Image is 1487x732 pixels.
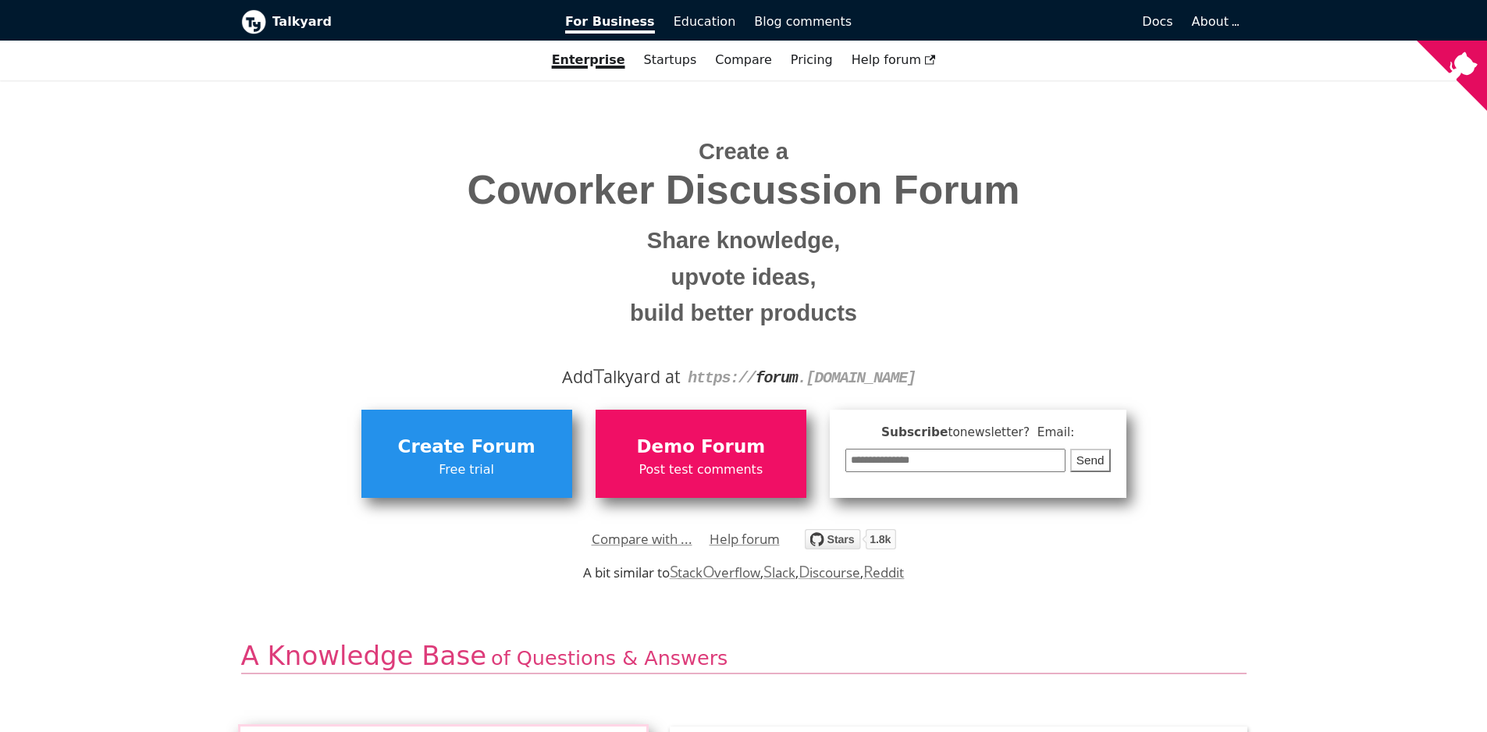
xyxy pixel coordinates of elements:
[603,432,799,462] span: Demo Forum
[674,14,736,29] span: Education
[805,529,896,549] img: talkyard.svg
[948,425,1074,439] span: to newsletter ? Email:
[241,9,266,34] img: Talkyard logo
[664,9,745,35] a: Education
[763,560,772,582] span: S
[715,52,772,67] a: Compare
[596,410,806,497] a: Demo ForumPost test comments
[781,47,842,73] a: Pricing
[842,47,945,73] a: Help forum
[491,646,727,670] span: of Questions & Answers
[253,364,1235,390] div: Add alkyard at
[603,460,799,480] span: Post test comments
[703,560,715,582] span: O
[799,563,860,581] a: Discourse
[241,639,1247,674] h2: A Knowledge Base
[369,460,564,480] span: Free trial
[699,139,788,164] span: Create a
[253,259,1235,296] small: upvote ideas,
[805,531,896,554] a: Star debiki/talkyard on GitHub
[361,410,572,497] a: Create ForumFree trial
[592,528,692,551] a: Compare with ...
[756,369,798,387] strong: forum
[710,528,780,551] a: Help forum
[745,9,861,35] a: Blog comments
[635,47,706,73] a: Startups
[754,14,852,29] span: Blog comments
[799,560,810,582] span: D
[688,369,916,387] code: https:// . [DOMAIN_NAME]
[565,14,655,34] span: For Business
[593,361,604,389] span: T
[845,423,1111,442] span: Subscribe
[763,563,795,581] a: Slack
[1070,449,1111,473] button: Send
[670,560,678,582] span: S
[1192,14,1237,29] a: About
[670,563,761,581] a: StackOverflow
[272,12,544,32] b: Talkyard
[861,9,1183,35] a: Docs
[852,52,936,67] span: Help forum
[369,432,564,462] span: Create Forum
[241,9,544,34] a: Talkyard logoTalkyard
[863,563,904,581] a: Reddit
[543,47,635,73] a: Enterprise
[253,222,1235,259] small: Share knowledge,
[556,9,664,35] a: For Business
[1142,14,1172,29] span: Docs
[863,560,873,582] span: R
[253,295,1235,332] small: build better products
[253,168,1235,212] span: Coworker Discussion Forum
